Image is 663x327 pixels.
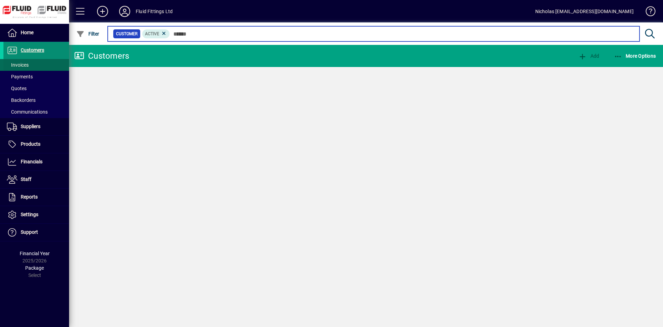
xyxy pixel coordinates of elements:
[21,194,38,200] span: Reports
[21,176,31,182] span: Staff
[21,229,38,235] span: Support
[114,5,136,18] button: Profile
[20,251,50,256] span: Financial Year
[3,136,69,153] a: Products
[21,159,42,164] span: Financials
[3,189,69,206] a: Reports
[3,224,69,241] a: Support
[7,74,33,79] span: Payments
[7,97,36,103] span: Backorders
[535,6,634,17] div: Nicholas [EMAIL_ADDRESS][DOMAIN_NAME]
[614,53,656,59] span: More Options
[21,30,33,35] span: Home
[136,6,173,17] div: Fluid Fittings Ltd
[3,206,69,223] a: Settings
[25,265,44,271] span: Package
[21,212,38,217] span: Settings
[3,24,69,41] a: Home
[3,153,69,171] a: Financials
[7,86,27,91] span: Quotes
[116,30,137,37] span: Customer
[76,31,99,37] span: Filter
[74,50,129,61] div: Customers
[7,62,29,68] span: Invoices
[145,31,159,36] span: Active
[3,71,69,83] a: Payments
[3,118,69,135] a: Suppliers
[142,29,170,38] mat-chip: Activation Status: Active
[21,124,40,129] span: Suppliers
[7,109,48,115] span: Communications
[21,47,44,53] span: Customers
[75,28,101,40] button: Filter
[577,50,601,62] button: Add
[578,53,599,59] span: Add
[21,141,40,147] span: Products
[612,50,658,62] button: More Options
[3,59,69,71] a: Invoices
[3,106,69,118] a: Communications
[3,171,69,188] a: Staff
[3,83,69,94] a: Quotes
[92,5,114,18] button: Add
[641,1,654,24] a: Knowledge Base
[3,94,69,106] a: Backorders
